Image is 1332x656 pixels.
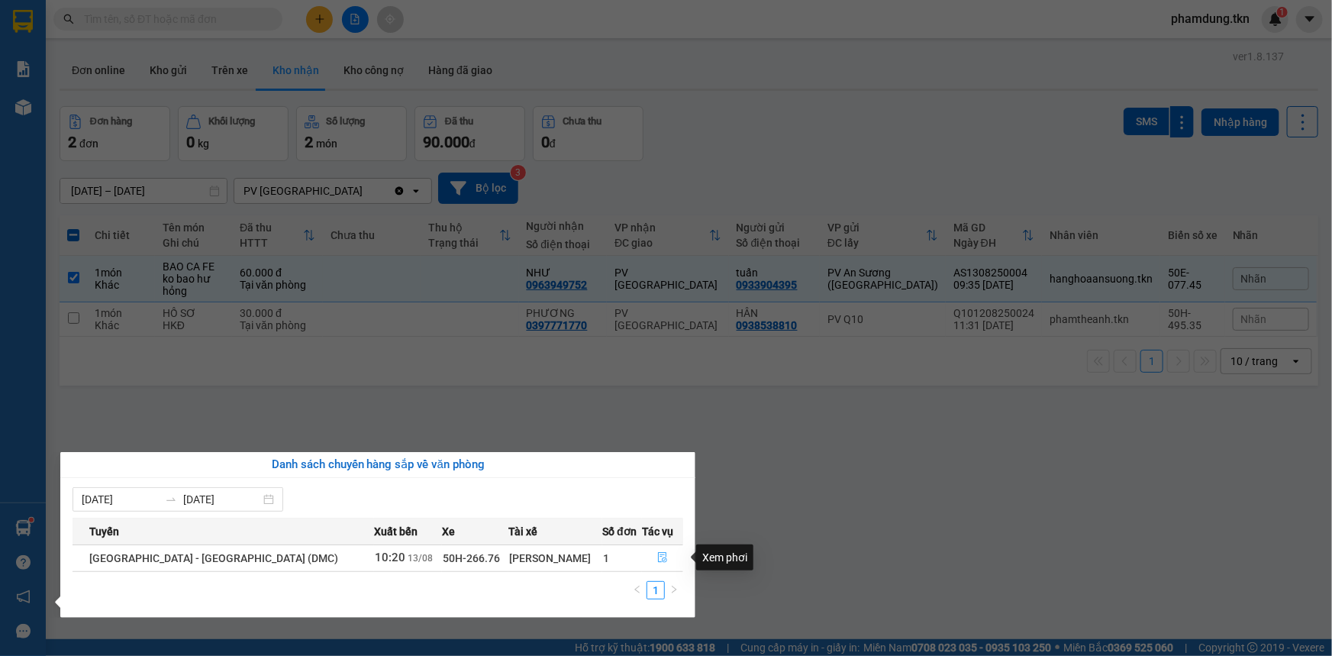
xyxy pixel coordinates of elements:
button: left [628,581,647,599]
li: Next Page [665,581,683,599]
input: Đến ngày [183,491,260,508]
span: Số đơn [602,523,637,540]
button: right [665,581,683,599]
span: 50H-266.76 [443,552,500,564]
span: 13/08 [408,553,433,564]
span: Tác vụ [642,523,673,540]
span: swap-right [165,493,177,506]
div: Danh sách chuyến hàng sắp về văn phòng [73,456,683,474]
span: Tài xế [508,523,537,540]
span: 10:20 [375,551,405,564]
span: Xuất bến [374,523,418,540]
span: [GEOGRAPHIC_DATA] - [GEOGRAPHIC_DATA] (DMC) [89,552,338,564]
span: Xe [442,523,455,540]
div: Xem phơi [696,545,753,570]
span: left [633,585,642,594]
a: 1 [647,582,664,599]
span: 1 [603,552,609,564]
div: [PERSON_NAME] [509,550,601,567]
button: file-done [643,546,682,570]
input: Từ ngày [82,491,159,508]
li: 1 [647,581,665,599]
span: right [669,585,679,594]
span: to [165,493,177,506]
span: file-done [657,552,668,564]
span: Tuyến [89,523,119,540]
li: Previous Page [628,581,647,599]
